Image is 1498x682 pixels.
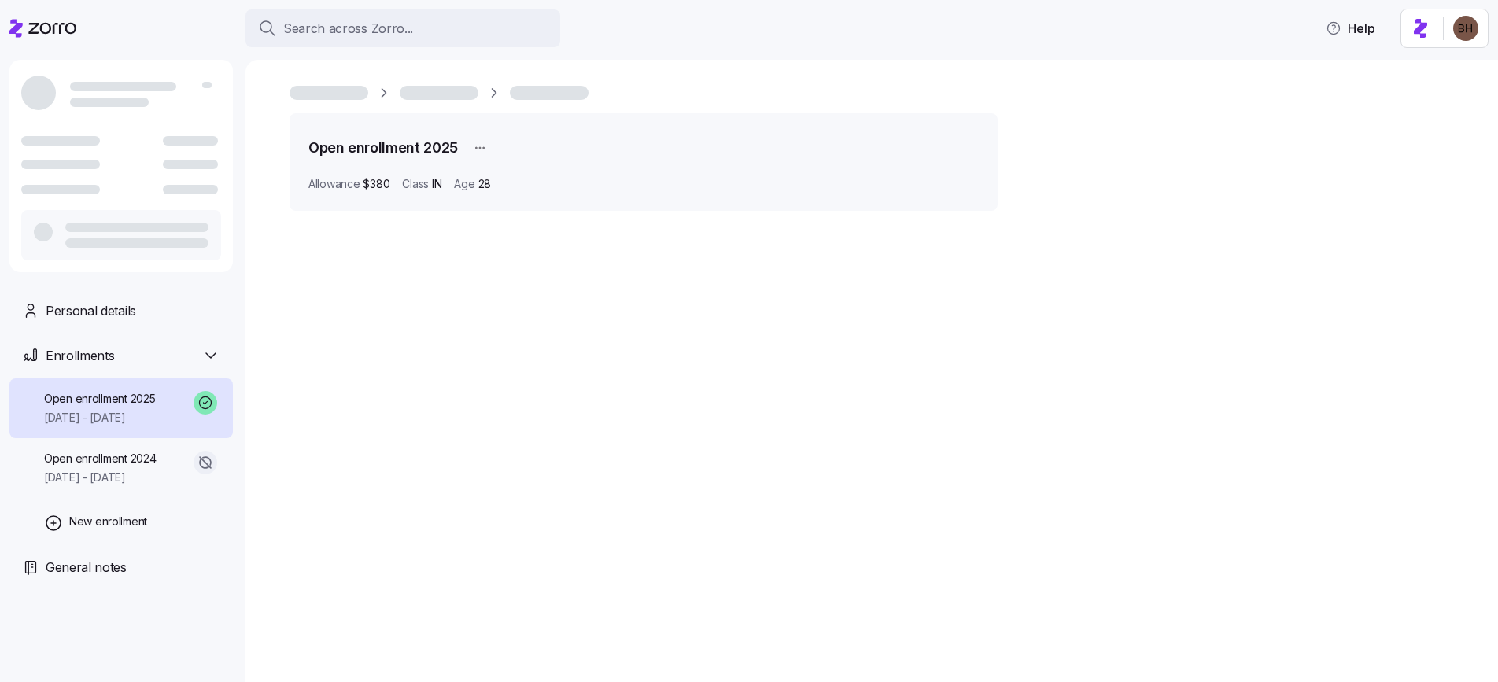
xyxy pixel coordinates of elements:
span: IN [432,176,441,192]
span: New enrollment [69,514,147,529]
span: 28 [478,176,491,192]
span: Open enrollment 2024 [44,451,156,466]
span: Class [402,176,429,192]
span: Age [454,176,474,192]
span: [DATE] - [DATE] [44,470,156,485]
span: Enrollments [46,346,114,366]
img: c3c218ad70e66eeb89914ccc98a2927c [1453,16,1478,41]
button: Search across Zorro... [245,9,560,47]
button: Help [1313,13,1388,44]
span: Search across Zorro... [283,19,413,39]
span: Allowance [308,176,360,192]
h1: Open enrollment 2025 [308,138,458,157]
span: Open enrollment 2025 [44,391,155,407]
span: Help [1326,19,1375,38]
span: [DATE] - [DATE] [44,410,155,426]
span: Personal details [46,301,136,321]
span: General notes [46,558,127,577]
span: $380 [363,176,389,192]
